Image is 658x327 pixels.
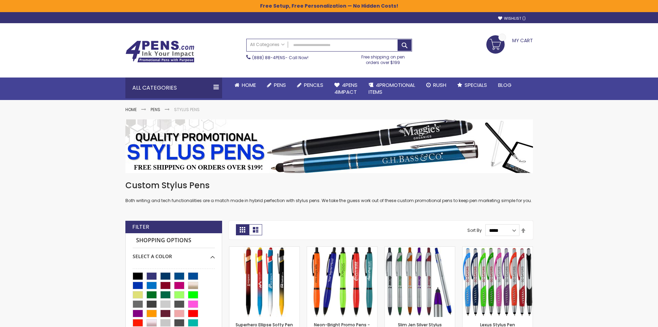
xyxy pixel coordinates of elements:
div: Both writing and tech functionalities are a match made in hybrid perfection with stylus pens. We ... [125,180,533,204]
img: Neon-Bright Promo Pens - Special Offer [307,247,377,317]
span: Specials [465,81,487,89]
strong: Stylus Pens [174,107,200,112]
h1: Custom Stylus Pens [125,180,533,191]
a: Specials [452,78,493,93]
a: Superhero Ellipse Softy Pen with Stylus - Laser Engraved [229,246,299,252]
img: 4Pens Custom Pens and Promotional Products [125,40,194,63]
div: Select A Color [133,248,215,260]
a: Neon-Bright Promo Pens - Special Offer [307,246,377,252]
a: (888) 88-4PENS [252,55,285,61]
img: Slim Jen Silver Stylus [385,247,455,317]
strong: Filter [132,223,149,231]
span: - Call Now! [252,55,308,61]
a: Home [229,78,261,93]
a: 4Pens4impact [329,78,363,100]
a: Lexus Stylus Pen [462,246,533,252]
div: All Categories [125,78,222,98]
label: Sort By [467,227,482,233]
a: Home [125,107,137,112]
a: Pens [261,78,292,93]
a: Wishlist [498,16,526,21]
img: Lexus Stylus Pen [462,247,533,317]
span: Rush [433,81,446,89]
strong: Grid [236,224,249,235]
a: 4PROMOTIONALITEMS [363,78,421,100]
strong: Shopping Options [133,233,215,248]
span: Blog [498,81,512,89]
a: Blog [493,78,517,93]
div: Free shipping on pen orders over $199 [354,52,412,65]
a: All Categories [247,39,288,51]
img: Stylus Pens [125,119,533,173]
a: Pencils [292,78,329,93]
a: Rush [421,78,452,93]
img: Superhero Ellipse Softy Pen with Stylus - Laser Engraved [229,247,299,317]
a: Pens [151,107,160,112]
span: Pens [274,81,286,89]
span: Home [242,81,256,89]
a: Slim Jen Silver Stylus [385,246,455,252]
span: All Categories [250,42,285,47]
span: 4Pens 4impact [334,81,357,96]
span: 4PROMOTIONAL ITEMS [369,81,415,96]
span: Pencils [304,81,323,89]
